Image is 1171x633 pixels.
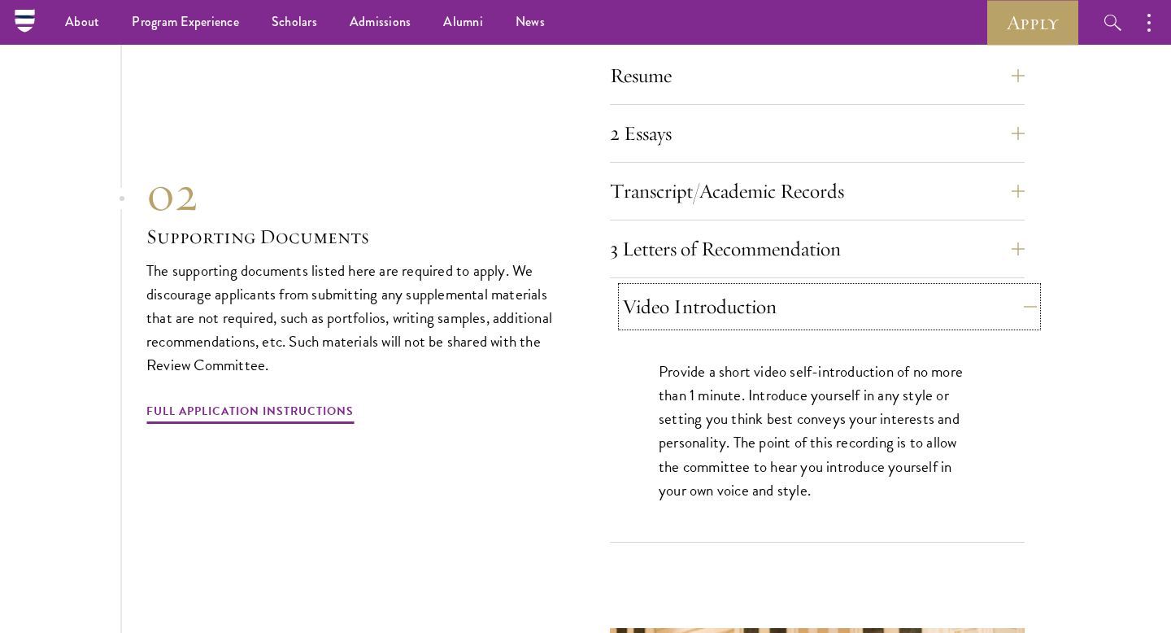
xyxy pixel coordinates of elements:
[146,259,561,377] p: The supporting documents listed here are required to apply. We discourage applicants from submitt...
[610,114,1025,153] button: 2 Essays
[146,223,561,251] h3: Supporting Documents
[610,229,1025,268] button: 3 Letters of Recommendation
[610,56,1025,95] button: Resume
[146,401,354,426] a: Full Application Instructions
[146,164,561,223] div: 02
[610,172,1025,211] button: Transcript/Academic Records
[622,287,1037,326] button: Video Introduction
[659,360,976,501] p: Provide a short video self-introduction of no more than 1 minute. Introduce yourself in any style...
